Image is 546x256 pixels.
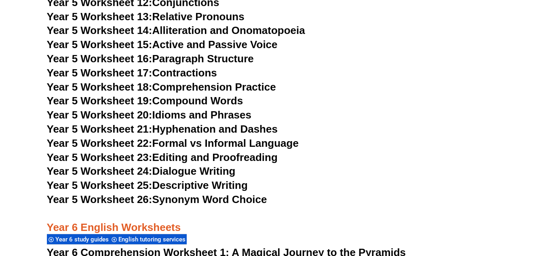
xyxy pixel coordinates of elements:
[47,123,278,135] a: Year 5 Worksheet 21:Hyphenation and Dashes
[47,38,152,51] span: Year 5 Worksheet 15:
[47,95,243,107] a: Year 5 Worksheet 19:Compound Words
[47,81,276,93] a: Year 5 Worksheet 18:Comprehension Practice
[47,81,152,93] span: Year 5 Worksheet 18:
[47,95,152,107] span: Year 5 Worksheet 19:
[47,193,152,205] span: Year 5 Worksheet 26:
[47,137,152,149] span: Year 5 Worksheet 22:
[47,24,152,36] span: Year 5 Worksheet 14:
[47,123,152,135] span: Year 5 Worksheet 21:
[47,24,305,36] a: Year 5 Worksheet 14:Alliteration and Onomatopoeia
[411,165,546,256] iframe: Chat Widget
[47,179,248,191] a: Year 5 Worksheet 25:Descriptive Writing
[47,109,152,121] span: Year 5 Worksheet 20:
[47,109,251,121] a: Year 5 Worksheet 20:Idioms and Phrases
[47,151,152,163] span: Year 5 Worksheet 23:
[47,67,152,79] span: Year 5 Worksheet 17:
[47,165,152,177] span: Year 5 Worksheet 24:
[47,53,254,65] a: Year 5 Worksheet 16:Paragraph Structure
[47,179,152,191] span: Year 5 Worksheet 25:
[47,38,278,51] a: Year 5 Worksheet 15:Active and Passive Voice
[47,137,299,149] a: Year 5 Worksheet 22:Formal vs Informal Language
[47,11,152,23] span: Year 5 Worksheet 13:
[47,67,217,79] a: Year 5 Worksheet 17:Contractions
[118,236,188,243] span: English tutoring services
[47,207,500,235] h3: Year 6 English Worksheets
[110,234,187,245] div: English tutoring services
[47,234,110,245] div: Year 6 study guides
[47,165,236,177] a: Year 5 Worksheet 24:Dialogue Writing
[55,236,111,243] span: Year 6 study guides
[47,151,278,163] a: Year 5 Worksheet 23:Editing and Proofreading
[47,53,152,65] span: Year 5 Worksheet 16:
[47,193,267,205] a: Year 5 Worksheet 26:Synonym Word Choice
[47,11,245,23] a: Year 5 Worksheet 13:Relative Pronouns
